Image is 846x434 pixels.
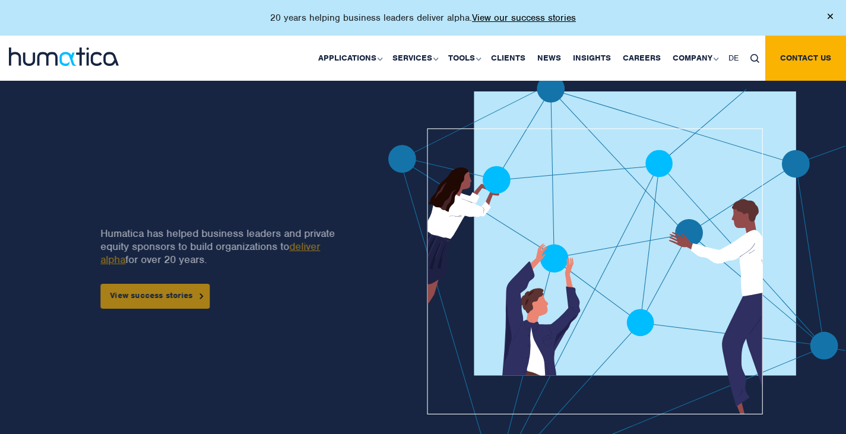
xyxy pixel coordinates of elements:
[617,36,667,81] a: Careers
[728,53,739,63] span: DE
[567,36,617,81] a: Insights
[100,240,320,266] a: deliver alpha
[270,12,576,24] p: 20 years helping business leaders deliver alpha.
[472,12,576,24] a: View our success stories
[750,54,759,63] img: search_icon
[485,36,531,81] a: Clients
[667,36,723,81] a: Company
[200,293,204,299] img: arrowicon
[765,36,846,81] a: Contact us
[531,36,567,81] a: News
[386,36,442,81] a: Services
[9,47,119,66] img: logo
[100,227,348,266] p: Humatica has helped business leaders and private equity sponsors to build organizations to for ov...
[723,36,744,81] a: DE
[442,36,485,81] a: Tools
[312,36,386,81] a: Applications
[100,284,210,309] a: View success stories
